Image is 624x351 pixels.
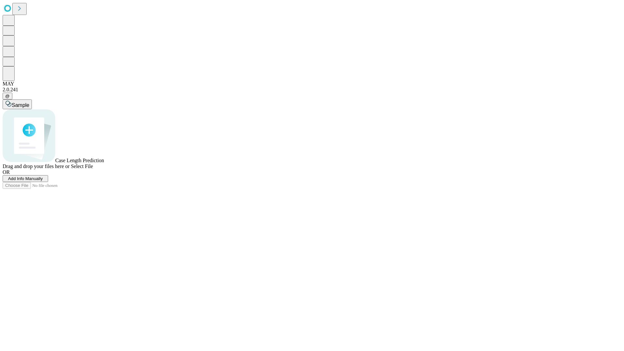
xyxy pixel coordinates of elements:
button: @ [3,93,12,99]
span: @ [5,94,10,98]
div: MAY [3,81,621,87]
span: Case Length Prediction [55,158,104,163]
button: Add Info Manually [3,175,48,182]
div: 2.0.241 [3,87,621,93]
span: Drag and drop your files here or [3,163,70,169]
button: Sample [3,99,32,109]
span: Add Info Manually [8,176,43,181]
span: Sample [12,102,29,108]
span: Select File [71,163,93,169]
span: OR [3,169,10,175]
